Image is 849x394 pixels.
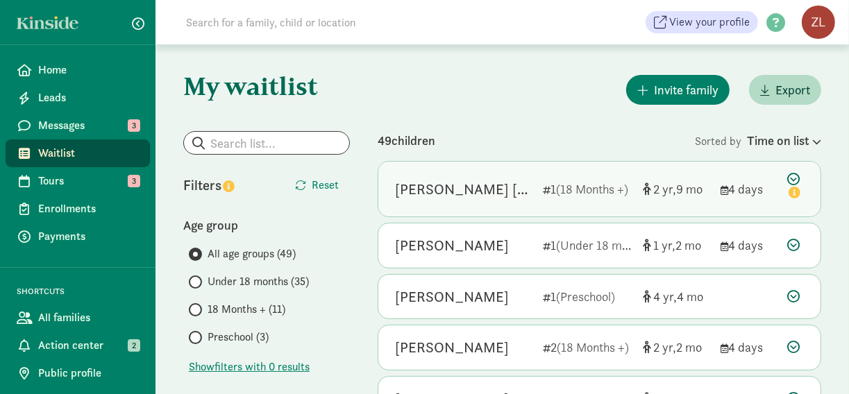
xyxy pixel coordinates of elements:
[747,131,821,150] div: Time on list
[128,339,140,352] span: 2
[556,289,615,305] span: (Preschool)
[749,75,821,105] button: Export
[395,178,532,200] div: Marina Irma Mucientes Stenesjo
[780,327,849,394] iframe: Chat Widget
[395,336,509,359] div: Olive Rainey
[6,56,150,84] a: Home
[38,200,139,217] span: Enrollments
[557,339,629,355] span: (18 Months +)
[6,167,150,195] a: Tours 3
[183,216,350,234] div: Age group
[178,8,567,36] input: Search for a family, child or location
[6,223,150,250] a: Payments
[6,84,150,112] a: Leads
[543,236,632,255] div: 1
[184,132,349,154] input: Search list...
[543,338,632,357] div: 2
[669,14,750,31] span: View your profile
[189,359,310,375] span: Show filters with 0 results
[654,80,718,99] span: Invite family
[38,228,139,245] span: Payments
[653,289,677,305] span: 4
[653,181,676,197] span: 2
[643,338,709,357] div: [object Object]
[643,236,709,255] div: [object Object]
[208,273,309,290] span: Under 18 months (35)
[775,80,810,99] span: Export
[695,131,821,150] div: Sorted by
[556,181,628,197] span: (18 Months +)
[543,180,632,198] div: 1
[128,175,140,187] span: 3
[626,75,730,105] button: Invite family
[395,286,509,308] div: Carlo Ramirez
[721,180,776,198] div: 4 days
[183,175,267,196] div: Filters
[653,339,676,355] span: 2
[38,309,139,326] span: All families
[6,112,150,139] a: Messages 3
[38,365,139,382] span: Public profile
[653,237,675,253] span: 1
[208,329,269,345] span: Preschool (3)
[556,237,654,253] span: (Under 18 months)
[6,332,150,359] a: Action center 2
[6,304,150,332] a: All families
[38,337,139,354] span: Action center
[646,11,758,33] a: View your profile
[643,287,709,306] div: [object Object]
[208,301,285,318] span: 18 Months + (11)
[721,338,776,357] div: 4 days
[284,171,350,199] button: Reset
[675,237,701,253] span: 2
[38,89,139,106] span: Leads
[6,195,150,223] a: Enrollments
[721,236,776,255] div: 4 days
[395,234,509,257] div: Kellen Miller
[378,131,695,150] div: 49 children
[189,359,310,375] button: Showfilters with 0 results
[38,117,139,134] span: Messages
[128,119,140,132] span: 3
[677,289,703,305] span: 4
[6,359,150,387] a: Public profile
[676,339,702,355] span: 2
[183,72,350,100] h1: My waitlist
[38,145,139,162] span: Waitlist
[643,180,709,198] div: [object Object]
[543,287,632,306] div: 1
[312,177,339,194] span: Reset
[38,173,139,189] span: Tours
[208,246,296,262] span: All age groups (49)
[676,181,703,197] span: 9
[38,62,139,78] span: Home
[6,139,150,167] a: Waitlist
